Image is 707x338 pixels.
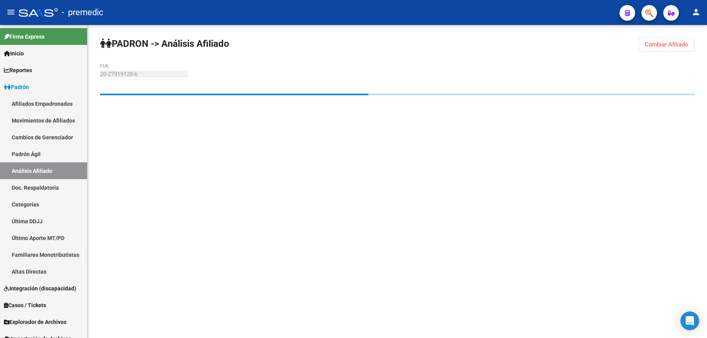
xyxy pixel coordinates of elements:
div: Open Intercom Messenger [680,311,699,330]
span: Explorador de Archivos [4,318,66,326]
mat-icon: person [691,7,701,17]
span: - premedic [62,4,104,21]
span: Inicio [4,49,24,58]
span: Cambiar Afiliado [645,41,688,48]
button: Cambiar Afiliado [639,37,695,52]
span: Reportes [4,66,32,75]
span: Integración (discapacidad) [4,284,76,293]
mat-icon: menu [6,7,16,17]
span: Casos / Tickets [4,301,46,310]
strong: PADRON -> Análisis Afiliado [100,38,229,49]
span: Firma Express [4,32,45,41]
span: Padrón [4,83,29,91]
